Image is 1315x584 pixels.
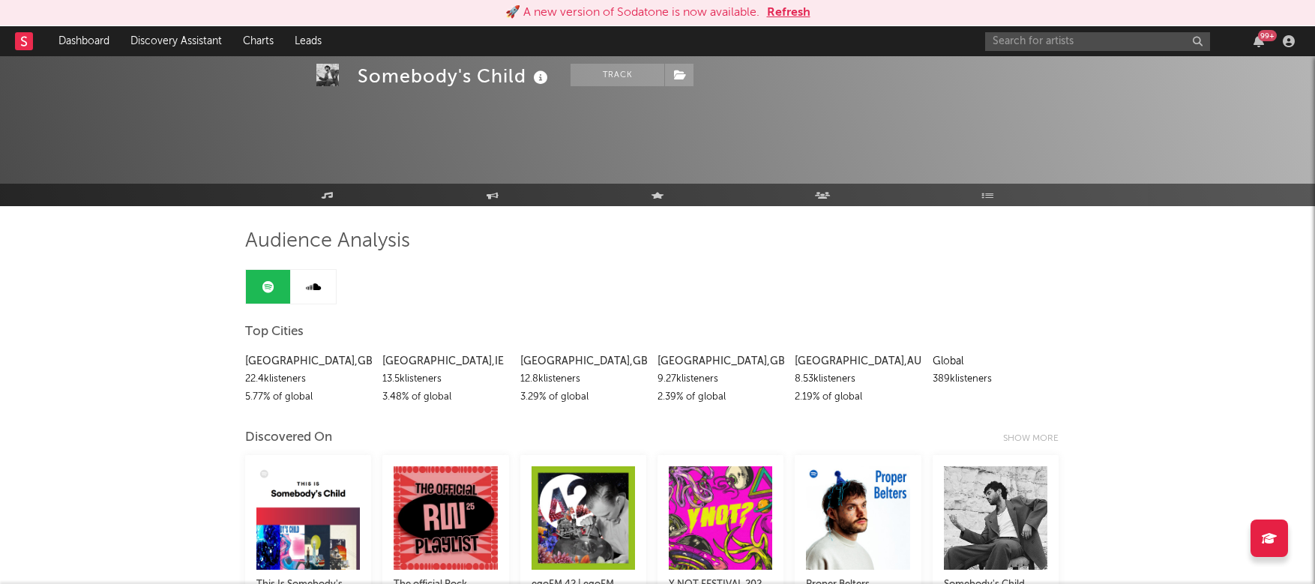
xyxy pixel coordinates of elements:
[1003,430,1070,448] div: Show more
[382,388,508,406] div: 3.48 % of global
[657,370,783,388] div: 9.27k listeners
[505,4,759,22] div: 🚀 A new version of Sodatone is now available.
[933,370,1059,388] div: 389k listeners
[1258,30,1277,41] div: 99 +
[795,352,921,370] div: [GEOGRAPHIC_DATA] , AU
[1254,35,1264,47] button: 99+
[657,352,783,370] div: [GEOGRAPHIC_DATA] , GB
[245,352,371,370] div: [GEOGRAPHIC_DATA] , GB
[985,32,1210,51] input: Search for artists
[284,26,332,56] a: Leads
[245,232,410,250] span: Audience Analysis
[382,370,508,388] div: 13.5k listeners
[933,352,1059,370] div: Global
[520,388,646,406] div: 3.29 % of global
[245,429,332,447] div: Discovered On
[245,323,304,341] span: Top Cities
[358,64,552,88] div: Somebody's Child
[120,26,232,56] a: Discovery Assistant
[520,370,646,388] div: 12.8k listeners
[571,64,664,86] button: Track
[795,370,921,388] div: 8.53k listeners
[520,352,646,370] div: [GEOGRAPHIC_DATA] , GB
[245,388,371,406] div: 5.77 % of global
[657,388,783,406] div: 2.39 % of global
[245,370,371,388] div: 22.4k listeners
[795,388,921,406] div: 2.19 % of global
[382,352,508,370] div: [GEOGRAPHIC_DATA] , IE
[232,26,284,56] a: Charts
[767,4,810,22] button: Refresh
[48,26,120,56] a: Dashboard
